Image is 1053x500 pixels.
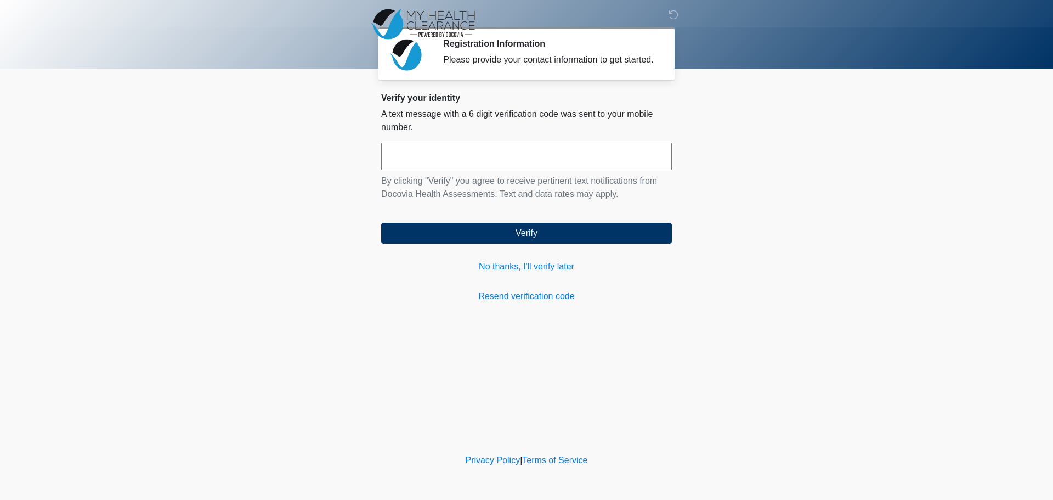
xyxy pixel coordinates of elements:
h2: Verify your identity [381,93,672,103]
p: A text message with a 6 digit verification code was sent to your mobile number. [381,108,672,134]
a: Terms of Service [522,456,587,465]
a: No thanks, I'll verify later [381,260,672,273]
a: Resend verification code [381,290,672,303]
button: Verify [381,223,672,244]
img: Docovia Health Assessments Logo [370,8,475,40]
a: | [520,456,522,465]
p: By clicking "Verify" you agree to receive pertinent text notifications from Docovia Health Assess... [381,175,672,201]
a: Privacy Policy [466,456,520,465]
div: Please provide your contact information to get started. [443,53,655,66]
img: Agent Avatar [389,38,422,71]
